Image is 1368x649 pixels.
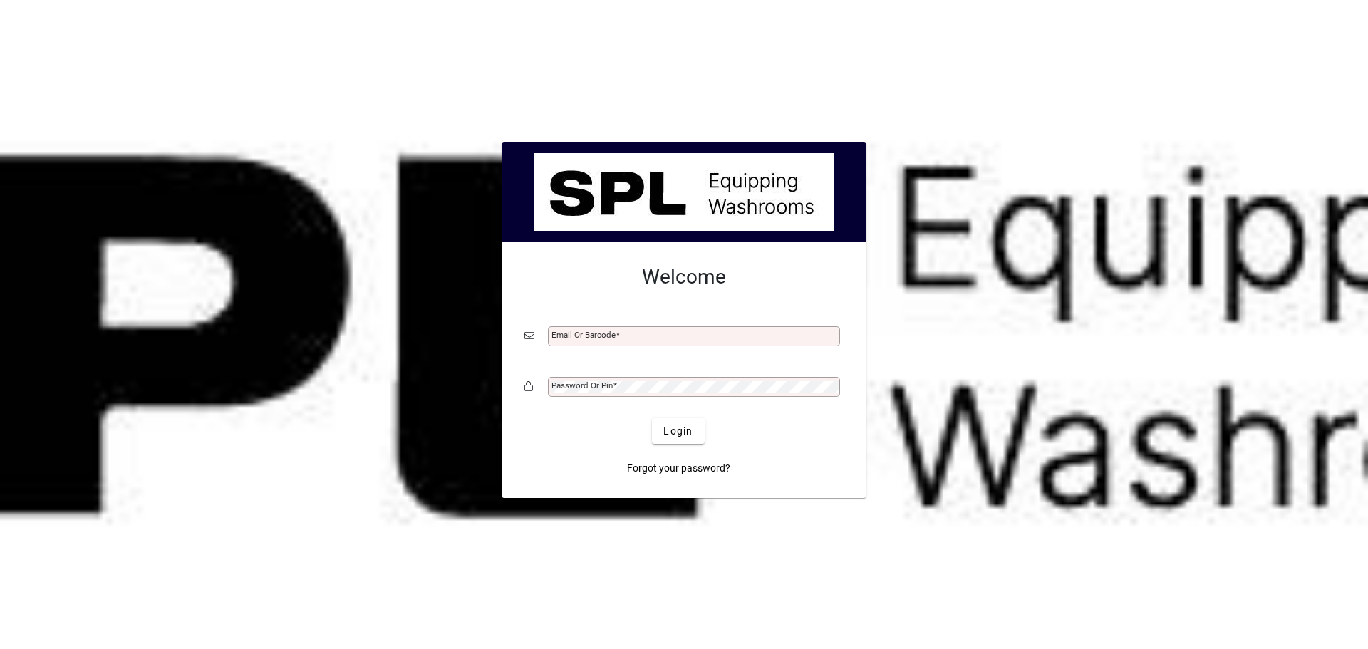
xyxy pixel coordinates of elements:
button: Login [652,418,704,444]
h2: Welcome [524,265,844,289]
mat-label: Email or Barcode [551,330,616,340]
mat-label: Password or Pin [551,380,613,390]
a: Forgot your password? [621,455,736,481]
span: Login [663,424,693,439]
span: Forgot your password? [627,461,730,476]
